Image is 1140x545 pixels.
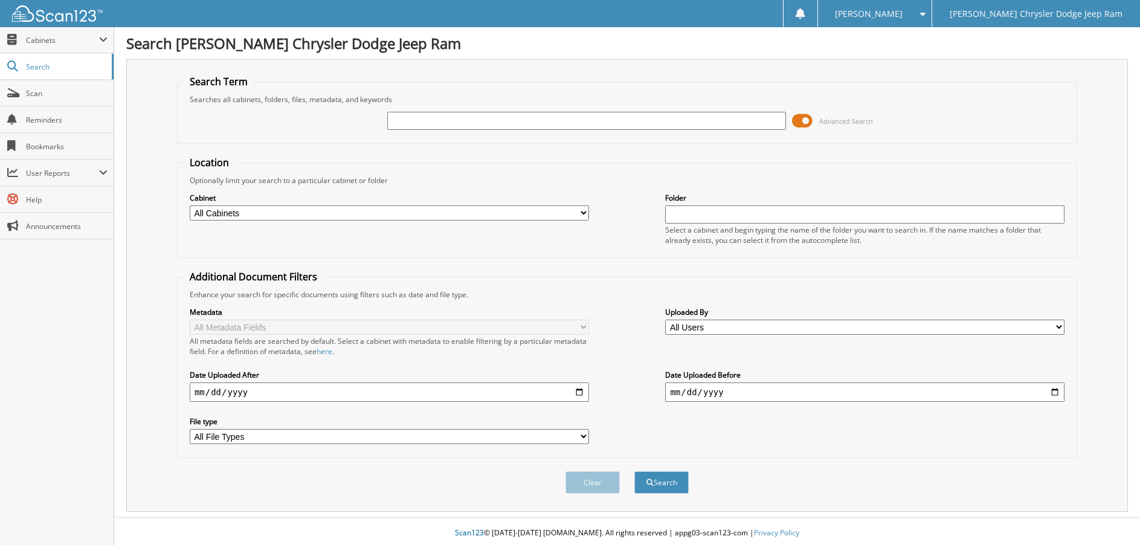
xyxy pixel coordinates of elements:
legend: Location [184,156,235,169]
label: Date Uploaded Before [665,370,1064,380]
span: Advanced Search [819,117,873,126]
span: Bookmarks [26,141,108,152]
label: Metadata [190,307,589,317]
span: [PERSON_NAME] Chrysler Dodge Jeep Ram [950,10,1122,18]
div: Searches all cabinets, folders, files, metadata, and keywords [184,94,1071,105]
span: Scan123 [455,527,484,538]
div: All metadata fields are searched by default. Select a cabinet with metadata to enable filtering b... [190,336,589,356]
label: Cabinet [190,193,589,203]
span: Reminders [26,115,108,125]
label: Uploaded By [665,307,1064,317]
img: scan123-logo-white.svg [12,5,103,22]
span: Cabinets [26,35,99,45]
legend: Search Term [184,75,254,88]
input: end [665,382,1064,402]
button: Clear [565,471,620,494]
a: here [317,346,332,356]
input: start [190,382,589,402]
div: Select a cabinet and begin typing the name of the folder you want to search in. If the name match... [665,225,1064,245]
label: File type [190,416,589,427]
span: [PERSON_NAME] [835,10,903,18]
legend: Additional Document Filters [184,270,323,283]
span: User Reports [26,168,99,178]
label: Folder [665,193,1064,203]
span: Search [26,62,106,72]
div: Enhance your search for specific documents using filters such as date and file type. [184,289,1071,300]
a: Privacy Policy [754,527,799,538]
div: Optionally limit your search to a particular cabinet or folder [184,175,1071,185]
h1: Search [PERSON_NAME] Chrysler Dodge Jeep Ram [126,33,1128,53]
button: Search [634,471,689,494]
span: Scan [26,88,108,98]
iframe: Chat Widget [1080,487,1140,545]
span: Announcements [26,221,108,231]
label: Date Uploaded After [190,370,589,380]
span: Help [26,195,108,205]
